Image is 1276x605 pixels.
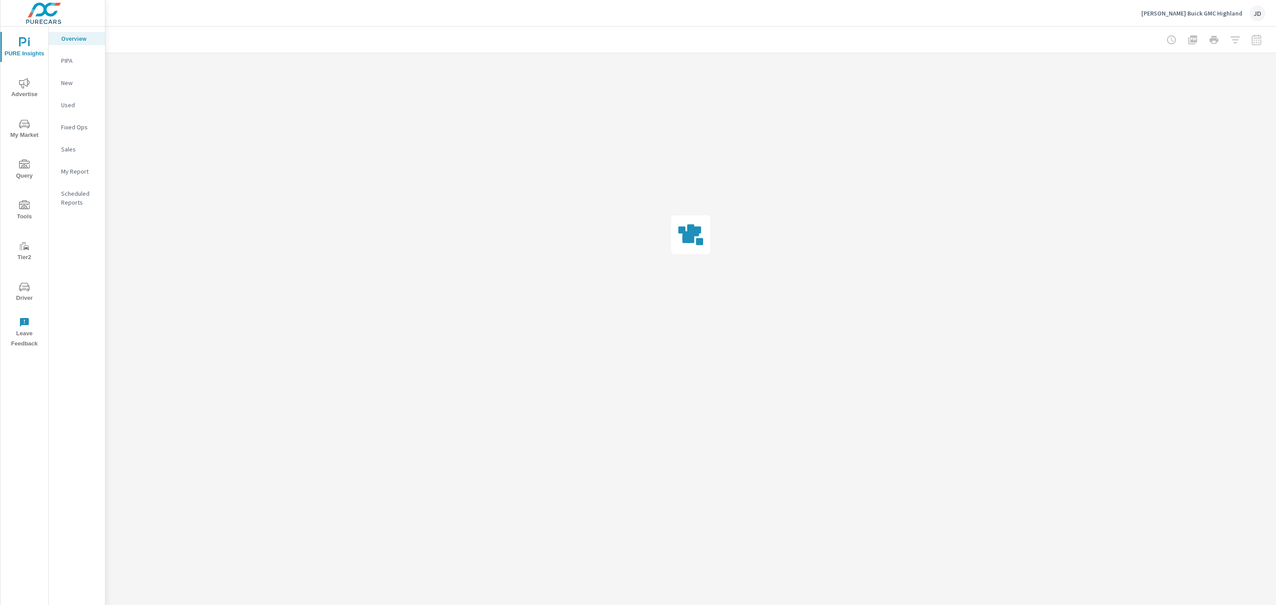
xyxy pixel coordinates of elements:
p: Overview [61,34,98,43]
span: Tier2 [3,241,46,263]
div: Scheduled Reports [49,187,105,209]
div: JD [1249,5,1265,21]
span: Leave Feedback [3,317,46,349]
div: New [49,76,105,89]
p: PIPA [61,56,98,65]
span: Query [3,159,46,181]
span: Tools [3,200,46,222]
p: Used [61,101,98,109]
span: My Market [3,119,46,140]
div: Sales [49,143,105,156]
div: PIPA [49,54,105,67]
span: Driver [3,282,46,303]
span: Advertise [3,78,46,100]
div: Fixed Ops [49,120,105,134]
span: PURE Insights [3,37,46,59]
div: nav menu [0,27,48,353]
p: Scheduled Reports [61,189,98,207]
p: New [61,78,98,87]
p: Sales [61,145,98,154]
div: Overview [49,32,105,45]
p: My Report [61,167,98,176]
div: My Report [49,165,105,178]
p: Fixed Ops [61,123,98,132]
p: [PERSON_NAME] Buick GMC Highland [1141,9,1242,17]
div: Used [49,98,105,112]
